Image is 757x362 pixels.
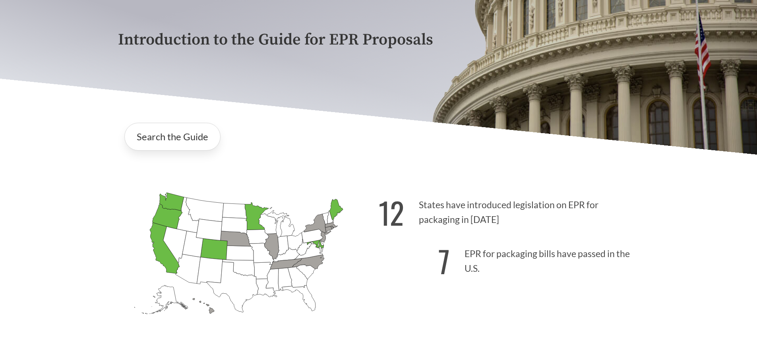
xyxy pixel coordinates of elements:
p: Introduction to the Guide for EPR Proposals [118,31,639,49]
strong: 12 [379,190,404,234]
p: EPR for packaging bills have passed in the U.S. [379,234,639,283]
p: States have introduced legislation on EPR for packaging in [DATE] [379,186,639,234]
strong: 7 [438,239,450,283]
a: Search the Guide [124,123,221,151]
